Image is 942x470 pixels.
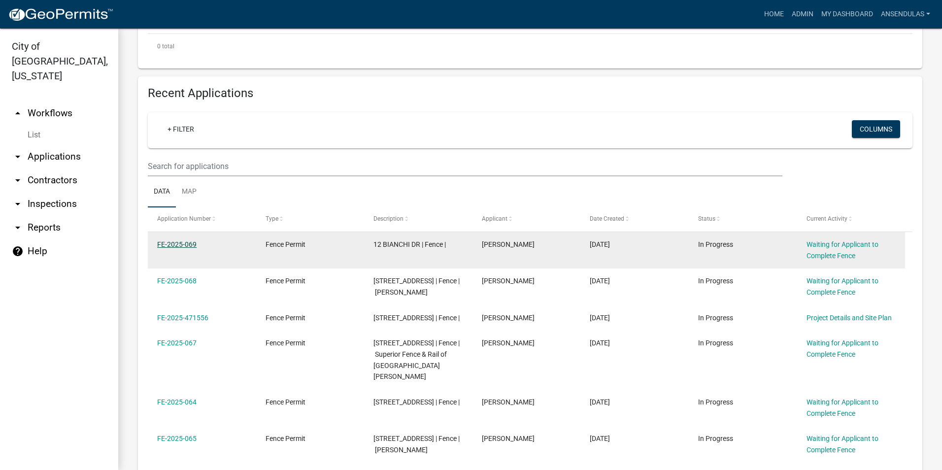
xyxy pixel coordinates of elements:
button: Columns [852,120,900,138]
span: Fence Permit [266,277,305,285]
span: In Progress [698,339,733,347]
span: 09/04/2025 [590,240,610,248]
i: arrow_drop_down [12,174,24,186]
span: Troy Booth [482,277,535,285]
datatable-header-cell: Current Activity [797,207,905,231]
span: Description [373,215,404,222]
a: + Filter [160,120,202,138]
datatable-header-cell: Date Created [580,207,689,231]
a: Waiting for Applicant to Complete Fence [807,339,878,358]
span: In Progress [698,398,733,406]
span: 08/30/2025 [590,314,610,322]
span: Fence Permit [266,314,305,322]
datatable-header-cell: Application Number [148,207,256,231]
a: ansendulas [877,5,934,24]
span: sharon sackett [482,314,535,322]
i: arrow_drop_down [12,222,24,234]
span: Vickie Wesselmann [482,398,535,406]
span: 1228 BIRCHWOOD DR | Fence | [373,398,460,406]
h4: Recent Applications [148,86,912,101]
datatable-header-cell: Description [364,207,472,231]
span: Applicant [482,215,507,222]
a: FE-2025-069 [157,240,197,248]
span: Fence Permit [266,339,305,347]
span: 411 4TH ST S | Fence | [373,314,460,322]
input: Search for applications [148,156,782,176]
span: Status [698,215,715,222]
span: In Progress [698,277,733,285]
span: 325 South German Street | Fence | Josh Nosbush [373,435,460,454]
span: 08/27/2025 [590,339,610,347]
span: Carrie Quast [482,240,535,248]
a: My Dashboard [817,5,877,24]
datatable-header-cell: Type [256,207,365,231]
span: Josh Nosbush [482,435,535,442]
a: FE-2025-471556 [157,314,208,322]
datatable-header-cell: Applicant [472,207,581,231]
span: Current Activity [807,215,847,222]
span: In Progress [698,314,733,322]
a: FE-2025-064 [157,398,197,406]
a: Home [760,5,788,24]
span: Fence Permit [266,435,305,442]
i: arrow_drop_down [12,198,24,210]
span: 12 BIANCHI DR | Fence | [373,240,446,248]
span: Date Created [590,215,624,222]
a: Waiting for Applicant to Complete Fence [807,398,878,417]
a: FE-2025-065 [157,435,197,442]
a: Waiting for Applicant to Complete Fence [807,435,878,454]
span: 1111 16TH ST S | Fence | Superior Fence & Rail of St. Paul [373,339,460,380]
span: 09/02/2025 [590,277,610,285]
a: Admin [788,5,817,24]
a: Data [148,176,176,208]
span: 812 GERMAN ST S | Fence | Troy Booth [373,277,460,296]
span: Application Number [157,215,211,222]
a: Waiting for Applicant to Complete Fence [807,240,878,260]
a: FE-2025-068 [157,277,197,285]
i: arrow_drop_up [12,107,24,119]
i: help [12,245,24,257]
span: Fence Permit [266,398,305,406]
a: FE-2025-067 [157,339,197,347]
a: Map [176,176,202,208]
a: Project Details and Site Plan [807,314,892,322]
i: arrow_drop_down [12,151,24,163]
span: In Progress [698,240,733,248]
span: Type [266,215,278,222]
span: 08/26/2025 [590,398,610,406]
a: Waiting for Applicant to Complete Fence [807,277,878,296]
span: Cassie Guy [482,339,535,347]
datatable-header-cell: Status [689,207,797,231]
span: 08/22/2025 [590,435,610,442]
span: Fence Permit [266,240,305,248]
div: 0 total [148,34,912,59]
span: In Progress [698,435,733,442]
